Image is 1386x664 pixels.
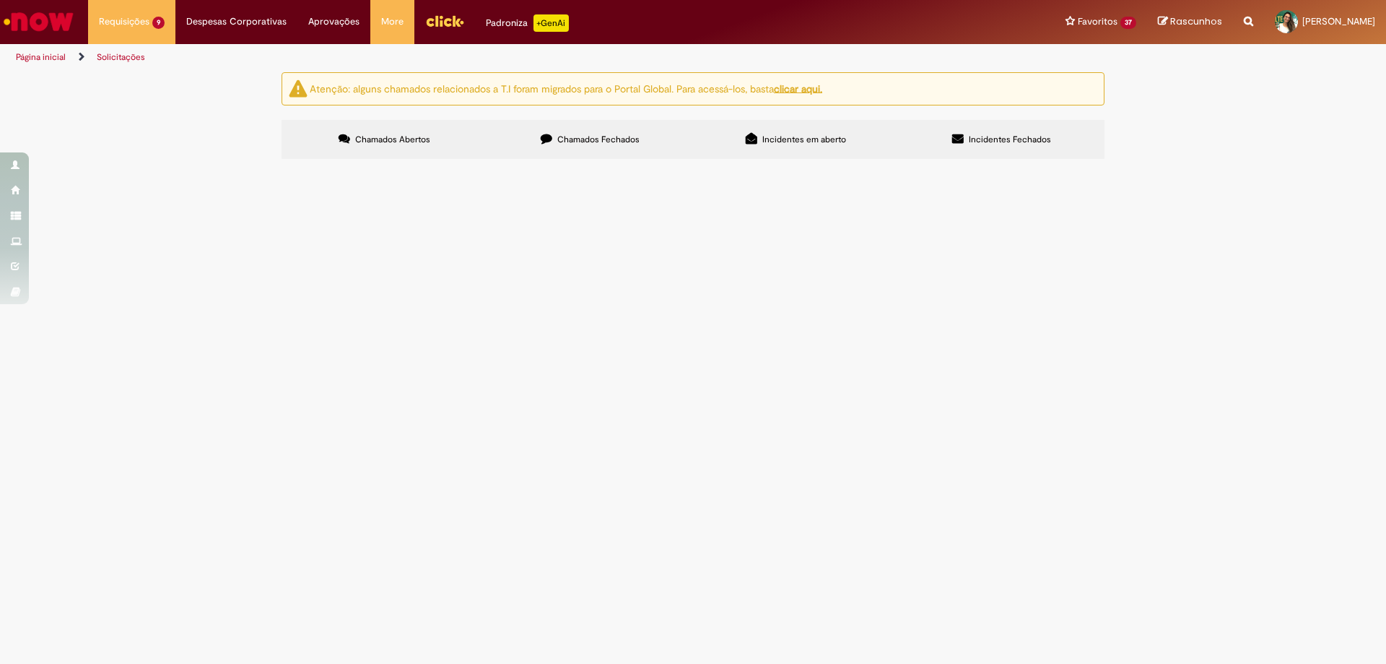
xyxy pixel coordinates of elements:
[486,14,569,32] div: Padroniza
[1302,15,1375,27] span: [PERSON_NAME]
[425,10,464,32] img: click_logo_yellow_360x200.png
[97,51,145,63] a: Solicitações
[774,82,822,95] a: clicar aqui.
[99,14,149,29] span: Requisições
[11,44,913,71] ul: Trilhas de página
[308,14,359,29] span: Aprovações
[969,134,1051,145] span: Incidentes Fechados
[186,14,287,29] span: Despesas Corporativas
[16,51,66,63] a: Página inicial
[381,14,404,29] span: More
[533,14,569,32] p: +GenAi
[1158,15,1222,29] a: Rascunhos
[557,134,640,145] span: Chamados Fechados
[1,7,76,36] img: ServiceNow
[152,17,165,29] span: 9
[1170,14,1222,28] span: Rascunhos
[1078,14,1117,29] span: Favoritos
[310,82,822,95] ng-bind-html: Atenção: alguns chamados relacionados a T.I foram migrados para o Portal Global. Para acessá-los,...
[762,134,846,145] span: Incidentes em aberto
[355,134,430,145] span: Chamados Abertos
[1120,17,1136,29] span: 37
